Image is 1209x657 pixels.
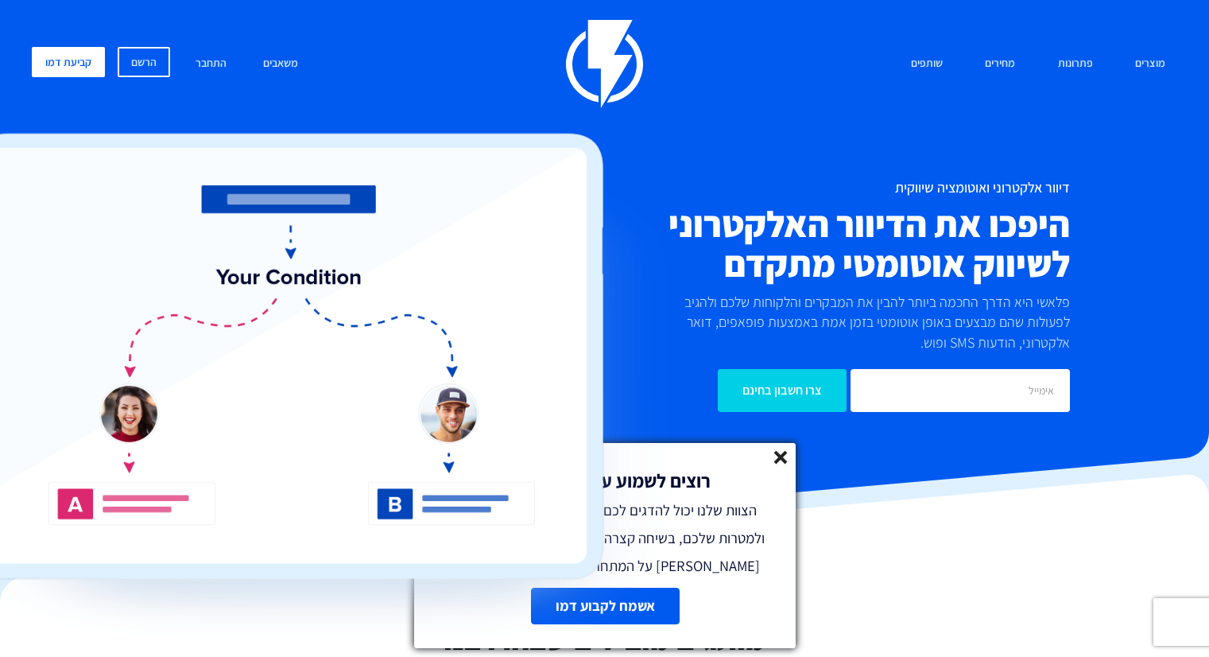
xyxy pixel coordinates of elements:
[521,204,1070,283] h2: היפכו את הדיוור האלקטרוני לשיווק אוטומטי מתקדם
[32,47,105,77] a: קביעת דמו
[521,180,1070,196] h1: דיוור אלקטרוני ואוטומציה שיווקית
[665,292,1070,353] p: פלאשי היא הדרך החכמה ביותר להבין את המבקרים והלקוחות שלכם ולהגיב לפעולות שהם מבצעים באופן אוטומטי...
[184,47,238,81] a: התחבר
[1046,47,1105,81] a: פתרונות
[1123,47,1177,81] a: מוצרים
[899,47,955,81] a: שותפים
[118,47,170,77] a: הרשם
[851,369,1070,412] input: אימייל
[718,369,847,412] input: צרו חשבון בחינם
[251,47,310,81] a: משאבים
[973,47,1027,81] a: מחירים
